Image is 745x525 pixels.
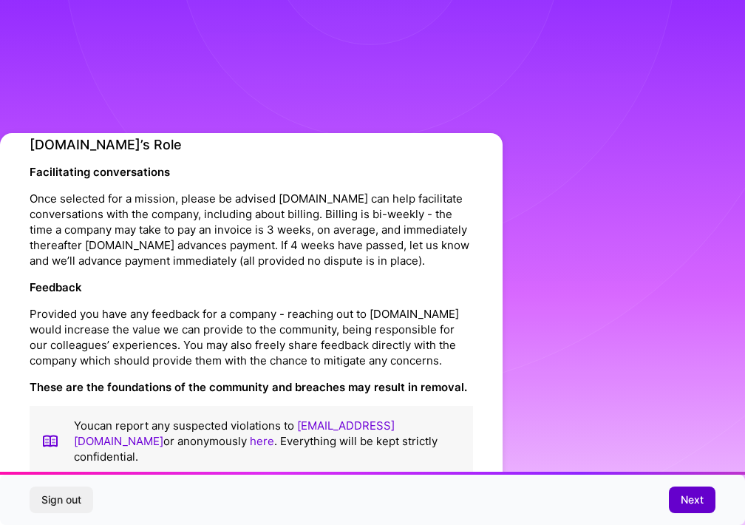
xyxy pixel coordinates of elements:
p: You can report any suspected violations to or anonymously . Everything will be kept strictly conf... [74,418,461,464]
strong: Facilitating conversations [30,165,170,179]
button: Next [669,487,715,513]
h4: [DOMAIN_NAME]’s Role [30,137,473,153]
a: [EMAIL_ADDRESS][DOMAIN_NAME] [74,419,395,448]
a: here [250,434,274,448]
span: Sign out [41,492,81,507]
strong: These are the foundations of the community and breaches may result in removal. [30,380,467,394]
p: Provided you have any feedback for a company - reaching out to [DOMAIN_NAME] would increase the v... [30,306,473,368]
p: Once selected for a mission, please be advised [DOMAIN_NAME] can help facilitate conversations wi... [30,191,473,268]
button: Sign out [30,487,93,513]
span: Next [681,492,704,507]
strong: Feedback [30,280,82,294]
img: book icon [41,418,59,464]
